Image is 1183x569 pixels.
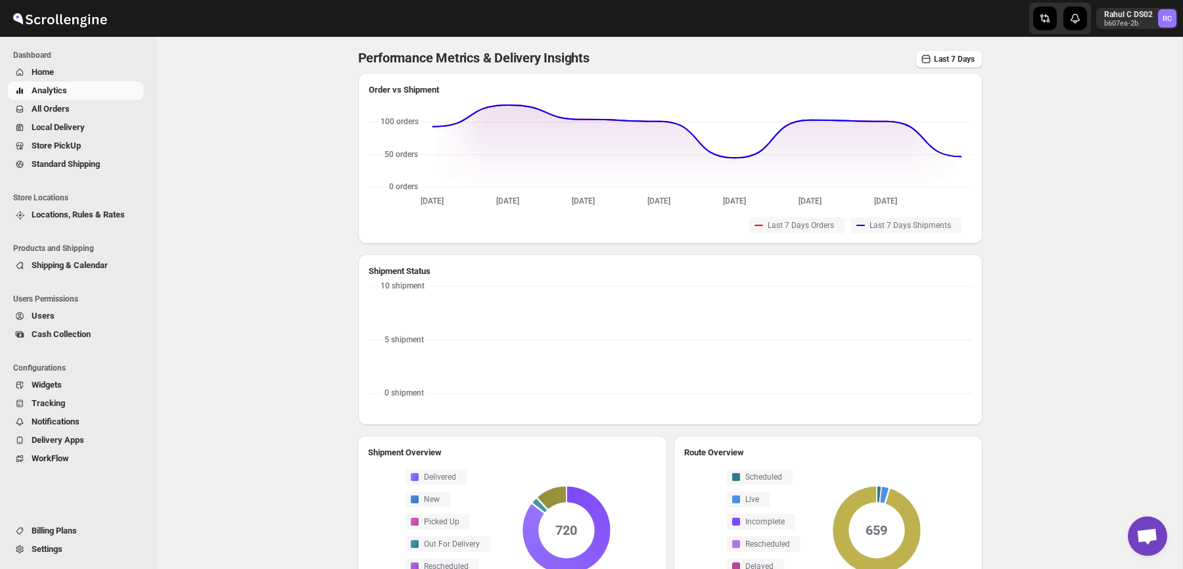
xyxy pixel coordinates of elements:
[13,193,149,203] span: Store Locations
[745,516,785,527] span: Incomplete
[13,363,149,373] span: Configurations
[799,196,822,206] text: [DATE]
[1163,14,1172,23] text: RC
[369,283,972,404] svg: No Data Here Yet
[745,494,759,505] span: Live
[424,539,480,549] span: Out For Delivery
[406,469,467,485] button: Delivered
[406,536,490,552] button: Out For Delivery
[32,260,108,270] span: Shipping & Calendar
[684,446,972,459] h2: Route Overview
[32,398,65,408] span: Tracking
[8,394,143,413] button: Tracking
[381,117,419,126] text: 100 orders
[13,50,149,60] span: Dashboard
[8,206,143,224] button: Locations, Rules & Rates
[851,217,962,233] button: Last 7 Days Shipments
[8,376,143,394] button: Widgets
[496,196,519,206] text: [DATE]
[8,307,143,325] button: Users
[424,472,456,482] span: Delivered
[8,413,143,431] button: Notifications
[32,435,84,445] span: Delivery Apps
[381,281,425,290] text: 10 shipment
[727,514,795,530] button: Incomplete
[874,196,897,206] text: [DATE]
[368,446,656,459] h2: Shipment Overview
[32,380,62,390] span: Widgets
[32,85,67,95] span: Analytics
[870,220,951,231] span: Last 7 Days Shipments
[424,494,440,505] span: New
[384,150,417,159] text: 50 orders
[647,196,670,206] text: [DATE]
[424,516,459,527] span: Picked Up
[32,526,77,535] span: Billing Plans
[727,491,770,507] button: Live
[572,196,595,206] text: [DATE]
[8,540,143,558] button: Settings
[768,220,834,231] span: Last 7 Days Orders
[749,217,845,233] button: Last 7 Days Orders
[406,491,450,507] button: New
[1104,9,1153,20] p: Rahul C DS02
[11,2,109,35] img: ScrollEngine
[745,472,782,482] span: Scheduled
[32,329,91,339] span: Cash Collection
[384,388,423,398] text: 0 shipment
[8,449,143,468] button: WorkFlow
[358,50,590,70] p: Performance Metrics & Delivery Insights
[8,81,143,100] button: Analytics
[369,83,972,97] h2: Order vs Shipment
[13,243,149,254] span: Products and Shipping
[727,536,800,552] button: Rescheduled
[32,210,125,219] span: Locations, Rules & Rates
[745,539,790,549] span: Rescheduled
[723,196,746,206] text: [DATE]
[8,63,143,81] button: Home
[934,55,975,64] span: Last 7 Days
[32,141,81,150] span: Store PickUp
[1128,516,1167,556] a: Open chat
[32,67,54,77] span: Home
[727,469,793,485] button: Scheduled
[406,514,470,530] button: Picked Up
[32,104,70,114] span: All Orders
[1158,9,1176,28] span: Rahul C DS02
[8,522,143,540] button: Billing Plans
[1096,8,1178,29] button: User menu
[916,50,983,68] button: Last 7 Days
[32,311,55,321] span: Users
[13,294,149,304] span: Users Permissions
[8,256,143,275] button: Shipping & Calendar
[1104,20,1153,28] p: b607ea-2b
[369,265,972,278] h2: Shipment Status
[8,431,143,449] button: Delivery Apps
[389,182,418,191] text: 0 orders
[8,100,143,118] button: All Orders
[32,159,100,169] span: Standard Shipping
[384,335,423,344] text: 5 shipment
[32,122,85,132] span: Local Delivery
[32,453,69,463] span: WorkFlow
[32,417,80,426] span: Notifications
[32,544,62,554] span: Settings
[421,196,444,206] text: [DATE]
[8,325,143,344] button: Cash Collection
